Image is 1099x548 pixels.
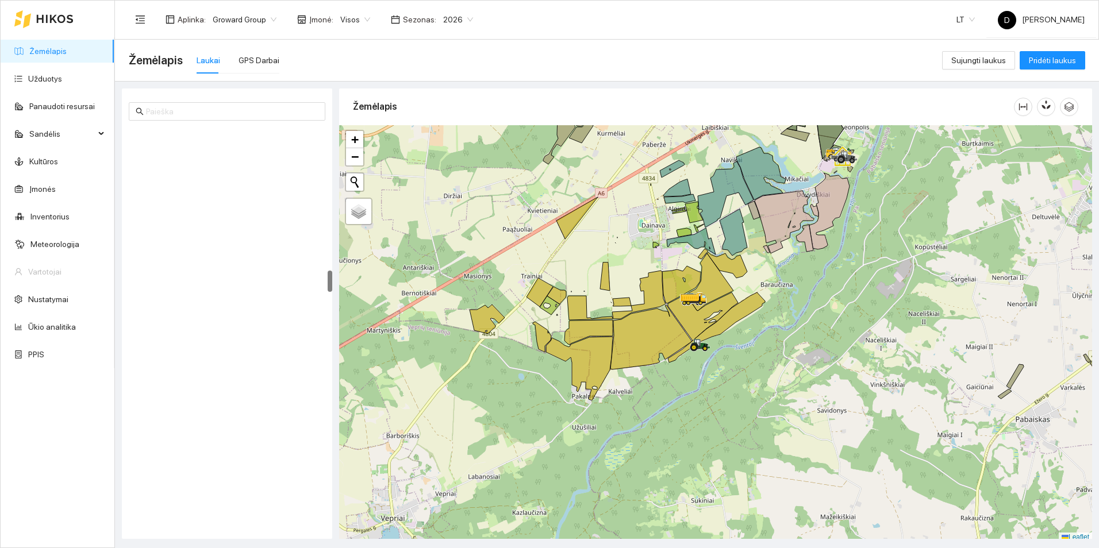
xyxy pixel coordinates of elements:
a: Sujungti laukus [942,56,1015,65]
button: Sujungti laukus [942,51,1015,70]
span: Įmonė : [309,13,333,26]
span: Sujungti laukus [951,54,1006,67]
a: Užduotys [28,74,62,83]
button: menu-fold [129,8,152,31]
span: column-width [1015,102,1032,111]
span: shop [297,15,306,24]
a: Kultūros [29,157,58,166]
span: Pridėti laukus [1029,54,1076,67]
span: + [351,132,359,146]
div: Laukai [197,54,220,67]
a: Panaudoti resursai [29,102,95,111]
a: Vartotojai [28,267,62,276]
a: Nustatymai [28,295,68,304]
input: Paieška [146,105,318,118]
span: Žemėlapis [129,51,183,70]
span: Visos [340,11,370,28]
button: Initiate a new search [346,173,363,191]
div: GPS Darbai [239,54,279,67]
span: Aplinka : [178,13,206,26]
span: menu-fold [135,14,145,25]
a: Layers [346,199,371,224]
a: Žemėlapis [29,47,67,56]
a: Zoom out [346,148,363,165]
span: 2026 [443,11,473,28]
a: Leaflet [1062,533,1089,541]
button: column-width [1014,98,1032,116]
span: LT [956,11,975,28]
span: [PERSON_NAME] [998,15,1085,24]
div: Žemėlapis [353,90,1014,123]
a: Pridėti laukus [1020,56,1085,65]
a: Inventorius [30,212,70,221]
span: Groward Group [213,11,276,28]
span: search [136,107,144,115]
span: Sezonas : [403,13,436,26]
a: Įmonės [29,184,56,194]
a: Ūkio analitika [28,322,76,331]
button: Pridėti laukus [1020,51,1085,70]
a: Zoom in [346,131,363,148]
span: − [351,149,359,164]
a: PPIS [28,350,44,359]
a: Meteorologija [30,240,79,249]
span: layout [166,15,175,24]
span: calendar [391,15,400,24]
span: Sandėlis [29,122,95,145]
span: D [1004,11,1010,29]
